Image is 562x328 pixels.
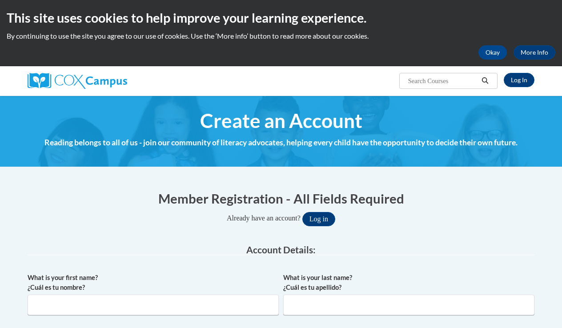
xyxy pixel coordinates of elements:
[28,273,279,292] label: What is your first name? ¿Cuál es tu nombre?
[514,45,555,60] a: More Info
[7,9,555,27] h2: This site uses cookies to help improve your learning experience.
[283,273,534,292] label: What is your last name? ¿Cuál es tu apellido?
[283,295,534,315] input: Metadata input
[28,189,534,208] h1: Member Registration - All Fields Required
[28,73,127,89] img: Cox Campus
[478,45,507,60] button: Okay
[28,137,534,148] h4: Reading belongs to all of us - join our community of literacy advocates, helping every child have...
[227,214,301,222] span: Already have an account?
[478,76,492,86] button: Search
[504,73,534,87] a: Log In
[200,109,362,132] span: Create an Account
[302,212,335,226] button: Log in
[246,244,316,255] span: Account Details:
[7,31,555,41] p: By continuing to use the site you agree to our use of cookies. Use the ‘More info’ button to read...
[28,295,279,315] input: Metadata input
[407,76,478,86] input: Search Courses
